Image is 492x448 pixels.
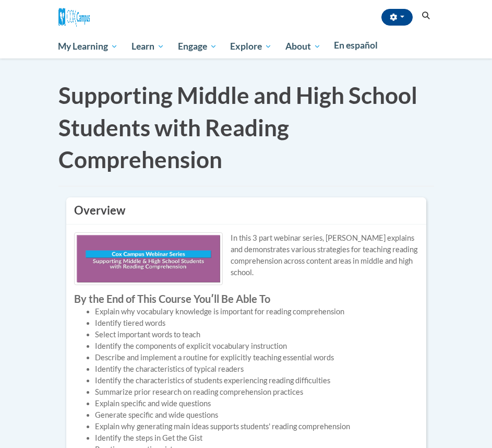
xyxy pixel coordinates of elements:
li: Identify tiered words [95,317,418,329]
a: Learn [125,34,171,58]
li: Describe and implement a routine for explicitly teaching essential words [95,352,418,363]
li: Explain specific and wide questions [95,398,418,409]
a: About [279,34,328,58]
img: Cox Campus [58,8,90,27]
p: In this 3 part webinar series, [PERSON_NAME] explains and demonstrates various strategies for tea... [74,232,418,278]
li: Generate specific and wide questions [95,409,418,421]
span: En español [334,40,378,51]
button: Search [418,9,434,22]
img: Course logo image [74,232,223,285]
button: Account Settings [381,9,413,26]
li: Select important words to teach [95,329,418,340]
li: Explain why vocabulary knowledge is important for reading comprehension [95,306,418,317]
a: Cox Campus [58,12,90,21]
i:  [421,12,430,20]
span: My Learning [58,40,118,53]
a: Explore [223,34,279,58]
h3: Overview [74,203,418,219]
li: Identify the characteristics of typical readers [95,363,418,375]
li: Summarize prior research on reading comprehension practices [95,386,418,398]
li: Explain why generating main ideas supports students' reading comprehension [95,421,418,432]
li: Identify the characteristics of students experiencing reading difficulties [95,375,418,386]
label: By the End of This Course Youʹll Be Able To [74,293,418,304]
span: Explore [230,40,272,53]
a: My Learning [52,34,125,58]
div: Main menu [51,34,442,58]
a: Engage [171,34,224,58]
span: Engage [178,40,217,53]
span: Supporting Middle and High School Students with Reading Comprehension [58,81,417,173]
li: Identify the components of explicit vocabulary instruction [95,340,418,352]
span: Learn [131,40,164,53]
span: About [285,40,321,53]
li: Identify the steps in Get the Gist [95,432,418,444]
a: En español [328,34,385,56]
